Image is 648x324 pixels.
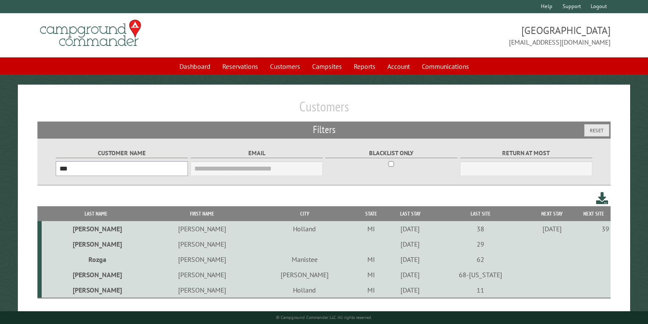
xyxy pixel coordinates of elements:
[151,282,253,298] td: [PERSON_NAME]
[584,124,609,136] button: Reset
[253,252,356,267] td: Manistee
[434,236,527,252] td: 29
[388,286,433,294] div: [DATE]
[253,206,356,221] th: City
[460,148,592,158] label: Return at most
[527,206,577,221] th: Next Stay
[324,23,611,47] span: [GEOGRAPHIC_DATA] [EMAIL_ADDRESS][DOMAIN_NAME]
[42,252,151,267] td: Rozga
[42,282,151,298] td: [PERSON_NAME]
[217,58,263,74] a: Reservations
[356,252,387,267] td: MI
[253,267,356,282] td: [PERSON_NAME]
[434,267,527,282] td: 68-[US_STATE]
[276,315,372,320] small: © Campground Commander LLC. All rights reserved.
[151,252,253,267] td: [PERSON_NAME]
[174,58,216,74] a: Dashboard
[37,98,611,122] h1: Customers
[307,58,347,74] a: Campsites
[356,282,387,298] td: MI
[434,282,527,298] td: 11
[253,282,356,298] td: Holland
[417,58,474,74] a: Communications
[265,58,305,74] a: Customers
[42,236,151,252] td: [PERSON_NAME]
[42,206,151,221] th: Last Name
[434,252,527,267] td: 62
[349,58,381,74] a: Reports
[577,221,611,236] td: 39
[387,206,434,221] th: Last Stay
[42,221,151,236] td: [PERSON_NAME]
[577,206,611,221] th: Next Site
[356,206,387,221] th: State
[388,270,433,279] div: [DATE]
[190,148,323,158] label: Email
[151,221,253,236] td: [PERSON_NAME]
[37,122,611,138] h2: Filters
[388,240,433,248] div: [DATE]
[382,58,415,74] a: Account
[325,148,458,158] label: Blacklist only
[56,148,188,158] label: Customer Name
[37,17,144,50] img: Campground Commander
[388,255,433,264] div: [DATE]
[151,267,253,282] td: [PERSON_NAME]
[529,225,575,233] div: [DATE]
[253,221,356,236] td: Holland
[356,221,387,236] td: MI
[151,206,253,221] th: First Name
[388,225,433,233] div: [DATE]
[596,190,608,206] a: Download this customer list (.csv)
[356,267,387,282] td: MI
[434,221,527,236] td: 38
[151,236,253,252] td: [PERSON_NAME]
[434,206,527,221] th: Last Site
[42,267,151,282] td: [PERSON_NAME]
